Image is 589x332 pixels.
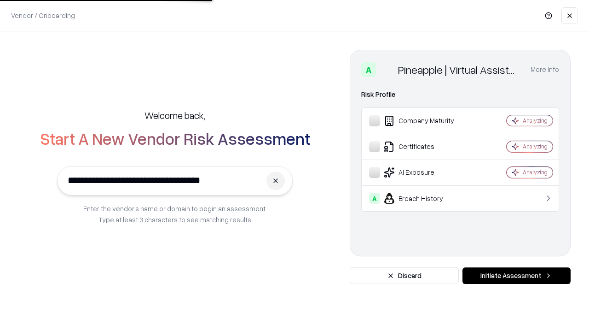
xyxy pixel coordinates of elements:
[369,193,380,204] div: A
[523,168,548,176] div: Analyzing
[144,109,205,122] h5: Welcome back,
[398,62,520,77] div: Pineapple | Virtual Assistant Agency
[83,203,267,225] p: Enter the vendor’s name or domain to begin an assessment. Type at least 3 characters to see match...
[361,62,376,77] div: A
[369,193,479,204] div: Breach History
[369,167,479,178] div: AI Exposure
[369,115,479,126] div: Company Maturity
[361,89,559,100] div: Risk Profile
[523,117,548,125] div: Analyzing
[369,141,479,152] div: Certificates
[531,61,559,78] button: More info
[350,267,459,284] button: Discard
[523,142,548,150] div: Analyzing
[462,267,571,284] button: Initiate Assessment
[380,62,394,77] img: Pineapple | Virtual Assistant Agency
[11,11,75,20] p: Vendor / Onboarding
[40,129,310,148] h2: Start A New Vendor Risk Assessment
